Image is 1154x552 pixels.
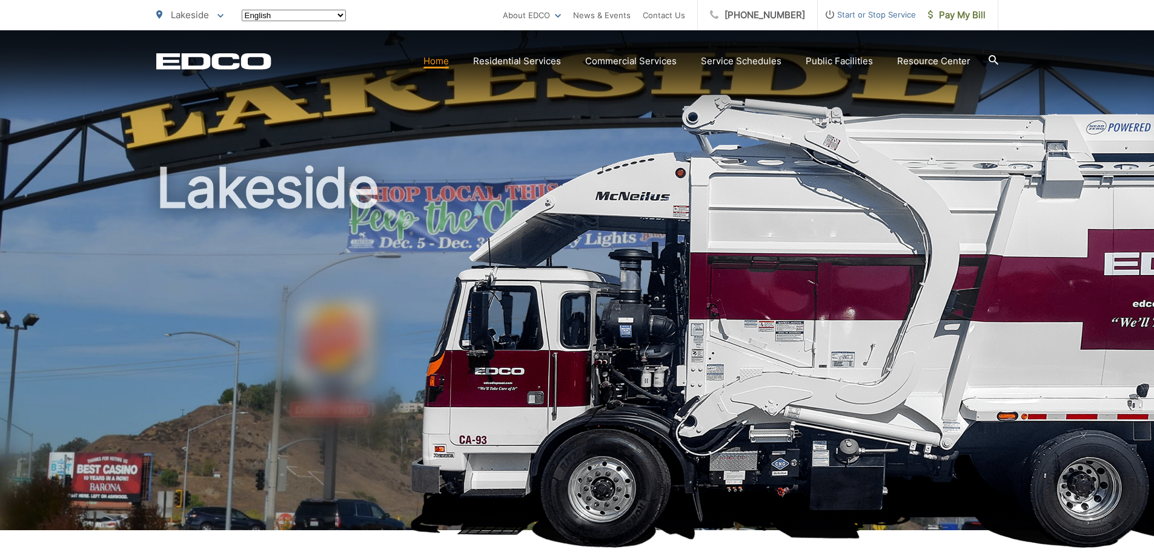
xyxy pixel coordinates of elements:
h1: Lakeside [156,158,998,541]
a: EDCD logo. Return to the homepage. [156,53,271,70]
a: Home [423,54,449,68]
a: About EDCO [503,8,561,22]
a: Resource Center [897,54,970,68]
a: Service Schedules [701,54,781,68]
a: Commercial Services [585,54,677,68]
select: Select a language [242,10,346,21]
a: News & Events [573,8,631,22]
span: Pay My Bill [928,8,986,22]
a: Public Facilities [806,54,873,68]
span: Lakeside [171,9,209,21]
a: Contact Us [643,8,685,22]
a: Residential Services [473,54,561,68]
